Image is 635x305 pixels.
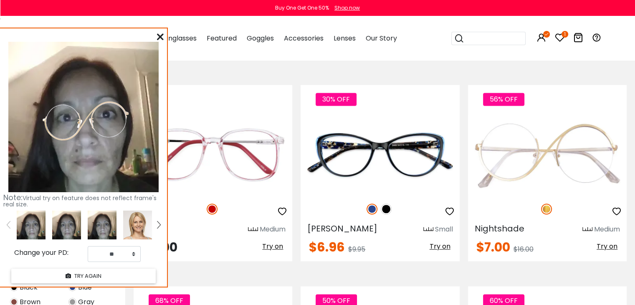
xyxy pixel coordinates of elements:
img: Black [381,203,392,214]
span: Try on [597,241,617,251]
img: 310530.png [17,211,46,239]
div: Small [435,224,453,234]
a: Shop now [330,4,360,11]
span: Try on [262,241,283,251]
img: size ruler [423,226,433,233]
img: tryonModel7.png [123,211,152,239]
img: 310530.png [88,211,116,239]
div: Buy One Get One 50% [275,4,329,12]
span: Virtual try on feature does not reflect frame's real size. [3,194,157,208]
img: Gold [541,203,552,214]
a: 1 [555,34,565,44]
img: size ruler [582,226,592,233]
img: 310530.png [52,211,81,239]
span: Sunglasses [161,33,197,43]
span: $9.95 [348,244,365,254]
span: Note: [3,192,23,203]
button: TRY AGAIN [11,269,156,283]
img: Red [207,203,218,214]
span: $6.96 [309,238,345,256]
i: 1 [562,31,568,38]
img: left.png [7,221,10,229]
div: Medium [260,224,286,234]
img: size ruler [248,226,258,233]
span: 56% OFF [483,93,524,106]
span: Featured [207,33,237,43]
img: Blue Olga - Plastic Eyeglasses [301,115,459,194]
span: Lenses [334,33,356,43]
span: Our Story [366,33,397,43]
span: $7.00 [476,238,510,256]
button: Try on [260,241,286,252]
span: Nightshade [475,223,524,234]
img: 310530.png [8,42,159,192]
img: Gold Nightshade - Metal ,Adjust Nose Pads [468,115,627,194]
img: Red Bloda - TR ,Universal Bridge Fit [134,115,292,194]
span: 30% OFF [316,93,357,106]
span: Accessories [284,33,324,43]
span: Try on [430,241,450,251]
div: Shop now [334,4,360,12]
span: [PERSON_NAME] [307,223,377,234]
button: Try on [594,241,620,252]
span: Goggles [247,33,274,43]
img: Blue [367,203,377,214]
button: Try on [427,241,453,252]
img: original.png [38,94,135,148]
div: Medium [594,224,620,234]
span: $16.00 [514,244,534,254]
img: right.png [157,221,160,229]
